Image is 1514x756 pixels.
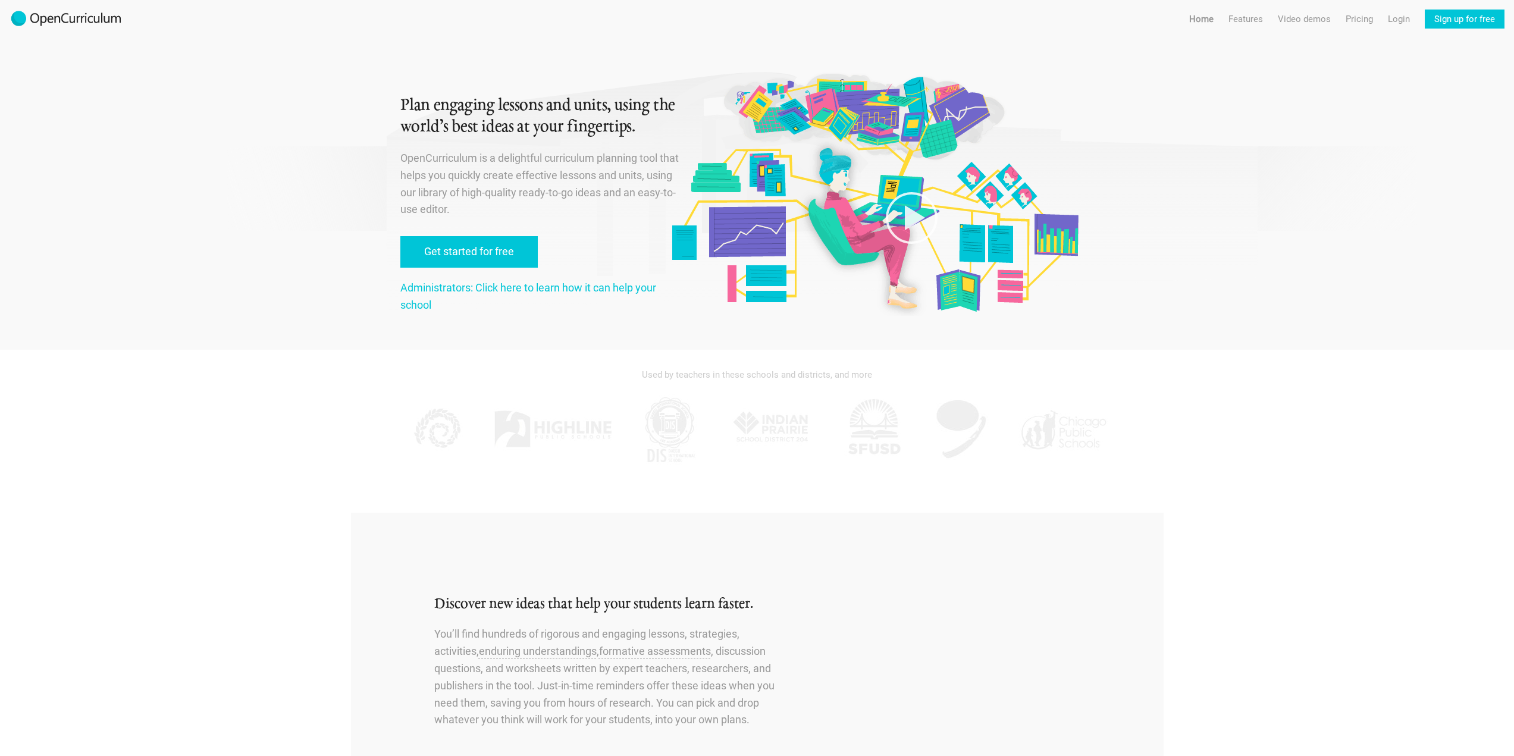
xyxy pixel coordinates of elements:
[1228,10,1263,29] a: Features
[1018,394,1108,465] img: CPS.jpg
[844,394,904,465] img: SFUSD.jpg
[406,394,466,465] img: KPPCS.jpg
[1388,10,1410,29] a: Login
[400,236,538,268] a: Get started for free
[1346,10,1373,29] a: Pricing
[667,71,1082,316] img: Original illustration by Malisa Suchanya, Oakland, CA (malisasuchanya.com)
[479,645,597,657] span: enduring understandings
[727,394,816,465] img: IPSD.jpg
[400,150,681,218] p: OpenCurriculum is a delightful curriculum planning tool that helps you quickly create effective l...
[640,394,700,465] img: DIS.jpg
[400,362,1114,388] div: Used by teachers in these schools and districts, and more
[400,281,656,311] a: Administrators: Click here to learn how it can help your school
[434,595,794,614] h2: Discover new ideas that help your students learn faster.
[599,645,711,657] span: formative assessments
[1278,10,1331,29] a: Video demos
[10,10,123,29] img: 2017-logo-m.png
[1425,10,1504,29] a: Sign up for free
[1189,10,1214,29] a: Home
[400,95,681,138] h1: Plan engaging lessons and units, using the world’s best ideas at your fingertips.
[434,626,794,729] p: You’ll find hundreds of rigorous and engaging lessons, strategies, activities, , , discussion que...
[932,394,991,465] img: AGK.jpg
[493,394,612,465] img: Highline.jpg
